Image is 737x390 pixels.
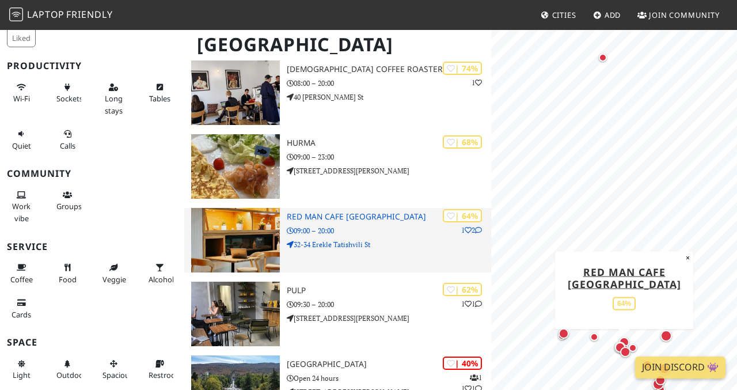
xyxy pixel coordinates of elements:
[7,60,177,71] h3: Productivity
[472,77,482,88] p: 1
[145,354,174,385] button: Restroom
[649,10,720,20] span: Join Community
[13,370,31,380] span: Natural light
[7,337,177,348] h3: Space
[149,93,170,104] span: Work-friendly tables
[443,357,482,370] div: | 40%
[287,78,492,89] p: 08:00 – 20:00
[53,78,82,108] button: Sockets
[149,274,174,285] span: Alcohol
[184,60,491,125] a: Shavi Coffee Roasters | 74% 1 [DEMOGRAPHIC_DATA] Coffee Roasters 08:00 – 20:00 40 [PERSON_NAME] St
[12,201,31,223] span: People working
[53,124,82,155] button: Calls
[461,225,482,236] p: 1 2
[588,5,626,25] a: Add
[613,297,636,310] div: 64%
[191,282,280,346] img: pulp
[66,8,112,21] span: Friendly
[287,225,492,236] p: 09:00 – 20:00
[287,212,492,222] h3: Red Man Cafe [GEOGRAPHIC_DATA]
[287,359,492,369] h3: [GEOGRAPHIC_DATA]
[53,354,82,385] button: Outdoor
[552,10,576,20] span: Cities
[184,208,491,272] a: Red Man Cafe Tbilisi | 64% 12 Red Man Cafe [GEOGRAPHIC_DATA] 09:00 – 20:00 32-34 Erekle Tatishvil...
[145,78,174,108] button: Tables
[27,8,64,21] span: Laptop
[99,258,128,289] button: Veggie
[596,51,610,65] div: Map marker
[7,78,36,108] button: Wi-Fi
[443,209,482,222] div: | 64%
[7,241,177,252] h3: Service
[443,135,482,149] div: | 68%
[536,5,581,25] a: Cities
[287,313,492,324] p: [STREET_ADDRESS][PERSON_NAME]
[7,124,36,155] button: Quiet
[287,373,492,384] p: Open 24 hours
[7,168,177,179] h3: Community
[287,92,492,103] p: 40 [PERSON_NAME] St
[56,201,82,211] span: Group tables
[12,141,31,151] span: Quiet
[568,264,681,290] a: Red Man Cafe [GEOGRAPHIC_DATA]
[149,370,183,380] span: Restroom
[287,138,492,148] h3: HURMA
[184,282,491,346] a: pulp | 62% 11 pulp 09:30 – 20:00 [STREET_ADDRESS][PERSON_NAME]
[53,185,82,216] button: Groups
[191,208,280,272] img: Red Man Cafe Tbilisi
[191,134,280,199] img: HURMA
[13,93,30,104] span: Stable Wi-Fi
[682,251,693,264] button: Close popup
[633,5,724,25] a: Join Community
[145,258,174,289] button: Alcohol
[105,93,123,115] span: Long stays
[443,283,482,296] div: | 62%
[9,5,113,25] a: LaptopFriendly LaptopFriendly
[287,239,492,250] p: 32-34 Erekle Tatishvili St
[461,298,482,309] p: 1 1
[287,152,492,162] p: 09:00 – 23:00
[7,258,36,289] button: Coffee
[12,309,31,320] span: Credit cards
[191,60,280,125] img: Shavi Coffee Roasters
[102,370,133,380] span: Spacious
[605,10,621,20] span: Add
[102,274,126,285] span: Veggie
[99,354,128,385] button: Spacious
[10,274,33,285] span: Coffee
[287,165,492,176] p: [STREET_ADDRESS][PERSON_NAME]
[287,299,492,310] p: 09:30 – 20:00
[7,185,36,228] button: Work vibe
[56,370,86,380] span: Outdoor area
[7,293,36,324] button: Cards
[188,29,489,60] h1: [GEOGRAPHIC_DATA]
[53,258,82,289] button: Food
[184,134,491,199] a: HURMA | 68% HURMA 09:00 – 23:00 [STREET_ADDRESS][PERSON_NAME]
[56,93,83,104] span: Power sockets
[287,286,492,296] h3: pulp
[99,78,128,120] button: Long stays
[9,7,23,21] img: LaptopFriendly
[7,354,36,385] button: Light
[60,141,75,151] span: Video/audio calls
[59,274,77,285] span: Food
